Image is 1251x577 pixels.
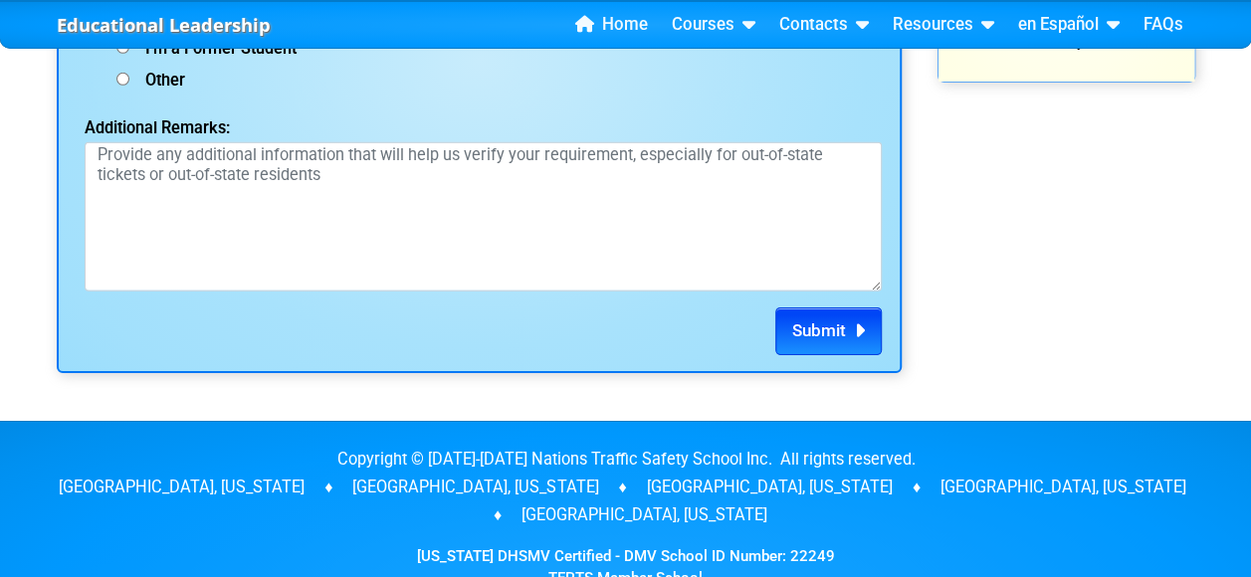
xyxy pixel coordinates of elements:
[664,10,763,40] a: Courses
[85,120,284,136] label: Additional Remarks:
[1136,10,1191,40] a: FAQs
[567,10,656,40] a: Home
[792,320,846,340] span: Submit
[57,446,1195,529] p: Copyright © [DATE]-[DATE] Nations Traffic Safety School Inc. All rights reserved. [GEOGRAPHIC_DAT...
[116,73,129,86] input: Other
[775,307,882,355] button: Submit
[1010,10,1128,40] a: en Español
[885,10,1002,40] a: Resources
[771,10,877,40] a: Contacts
[57,9,271,42] a: Educational Leadership
[129,71,185,90] span: Other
